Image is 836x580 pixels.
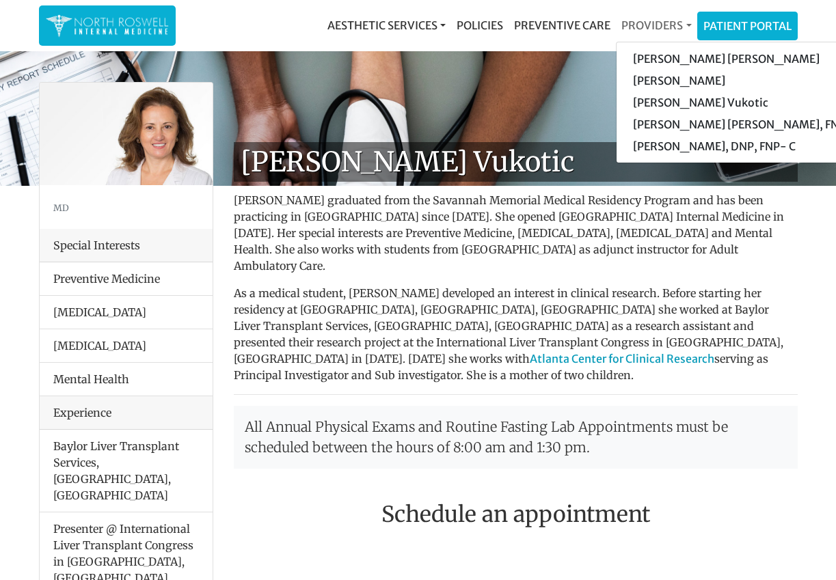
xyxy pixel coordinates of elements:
[322,12,451,39] a: Aesthetic Services
[40,295,213,329] li: [MEDICAL_DATA]
[40,329,213,363] li: [MEDICAL_DATA]
[616,12,697,39] a: Providers
[509,12,616,39] a: Preventive Care
[40,430,213,512] li: Baylor Liver Transplant Services, [GEOGRAPHIC_DATA], [GEOGRAPHIC_DATA]
[698,12,797,40] a: Patient Portal
[234,501,798,527] h2: Schedule an appointment
[530,352,714,365] a: Atlanta Center for Clinical Research
[234,406,798,469] p: All Annual Physical Exams and Routine Fasting Lab Appointments must be scheduled between the hour...
[234,142,798,182] h1: [PERSON_NAME] Vukotic
[234,192,798,274] p: [PERSON_NAME] graduated from the Savannah Memorial Medical Residency Program and has been practic...
[53,202,69,213] small: MD
[40,396,213,430] div: Experience
[40,229,213,262] div: Special Interests
[40,262,213,296] li: Preventive Medicine
[234,285,798,383] p: As a medical student, [PERSON_NAME] developed an interest in clinical research. Before starting h...
[40,362,213,396] li: Mental Health
[451,12,509,39] a: Policies
[46,12,169,39] img: North Roswell Internal Medicine
[40,83,213,185] img: Dr. Goga Vukotis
